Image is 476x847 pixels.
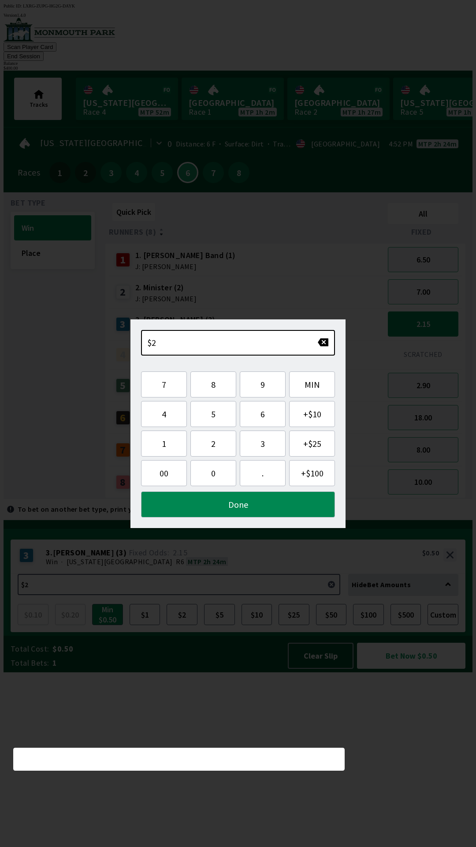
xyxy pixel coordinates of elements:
button: 3 [240,431,286,457]
button: . [240,460,286,486]
span: MIN [297,379,327,390]
button: Done [141,491,335,517]
button: 1 [141,431,187,457]
button: 4 [141,401,187,427]
span: 1 [149,438,179,449]
button: 00 [141,460,187,486]
span: + $100 [297,468,327,479]
span: 9 [247,379,278,390]
span: 5 [198,409,229,420]
span: Done [149,499,327,510]
span: 8 [198,379,229,390]
button: +$25 [289,431,335,457]
button: MIN [289,371,335,397]
span: . [247,468,278,479]
span: $2 [147,337,156,348]
span: 4 [149,409,179,420]
span: 3 [247,438,278,449]
span: 00 [149,468,179,479]
button: 9 [240,371,286,397]
button: 7 [141,371,187,397]
span: + $25 [297,438,327,449]
button: 0 [190,460,236,486]
span: 7 [149,379,179,390]
span: 6 [247,409,278,420]
button: 6 [240,401,286,427]
button: +$100 [289,460,335,486]
button: 2 [190,431,236,457]
span: + $10 [297,409,327,420]
span: 0 [198,468,229,479]
button: 5 [190,401,236,427]
button: +$10 [289,401,335,427]
span: 2 [198,438,229,449]
button: 8 [190,371,236,397]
